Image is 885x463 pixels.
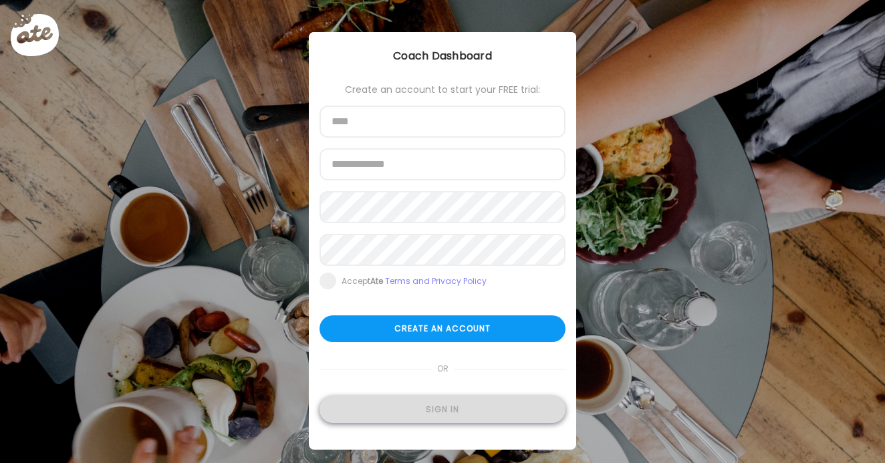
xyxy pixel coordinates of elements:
div: Accept [342,276,487,287]
div: Sign in [320,396,565,423]
b: Ate [370,275,383,287]
div: Create an account [320,315,565,342]
span: or [432,355,454,382]
a: Terms and Privacy Policy [385,275,487,287]
div: Create an account to start your FREE trial: [320,84,565,95]
div: Coach Dashboard [309,48,576,64]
